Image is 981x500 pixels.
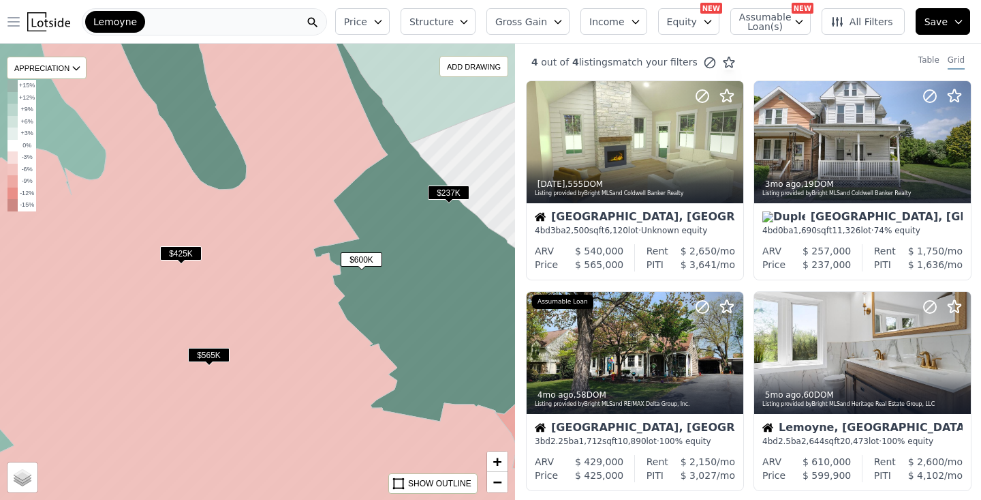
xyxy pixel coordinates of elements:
[18,199,36,211] td: -15%
[401,8,476,35] button: Structure
[792,3,813,14] div: NEW
[924,15,948,29] span: Save
[681,456,717,467] span: $ 2,150
[535,469,558,482] div: Price
[908,259,944,270] span: $ 1,636
[535,389,736,400] div: , 58 DOM
[908,246,944,256] span: $ 1,750
[535,422,546,433] img: House
[681,470,717,481] span: $ 3,027
[535,211,546,222] img: House
[579,437,602,446] span: 1,712
[487,452,508,472] a: Zoom in
[753,291,970,491] a: 5mo ago,60DOMListing provided byBright MLSand Heritage Real Estate Group, LLCHouseLemoyne, [GEOGR...
[188,348,230,362] span: $565K
[762,225,963,236] div: 4 bd 0 ba sqft lot · 74% equity
[532,295,593,310] div: Assumable Loan
[575,246,623,256] span: $ 540,000
[803,259,851,270] span: $ 237,000
[647,469,664,482] div: PITI
[762,422,963,436] div: Lemoyne, [GEOGRAPHIC_DATA]
[762,244,781,258] div: ARV
[535,455,554,469] div: ARV
[18,116,36,128] td: +6%
[830,15,893,29] span: All Filters
[762,190,964,198] div: Listing provided by Bright MLS and Coldwell Banker Realty
[753,80,970,280] a: 3mo ago,19DOMListing provided byBright MLSand Coldwell Banker RealtyDuplex[GEOGRAPHIC_DATA], [GEO...
[739,12,783,31] span: Assumable Loan(s)
[18,140,36,152] td: 0%
[647,455,668,469] div: Rent
[538,390,574,400] time: 2025-06-02 17:06
[948,55,965,70] div: Grid
[569,57,579,68] span: 4
[667,15,697,29] span: Equity
[647,244,668,258] div: Rent
[428,186,469,205] div: $237K
[765,179,801,189] time: 2025-06-10 17:05
[18,188,36,200] td: -12%
[7,57,87,79] div: APPRECIATION
[822,8,905,35] button: All Filters
[575,456,623,467] span: $ 429,000
[762,179,964,190] div: , 19 DOM
[341,252,382,272] div: $600K
[874,469,891,482] div: PITI
[891,258,963,271] div: /mo
[681,259,717,270] span: $ 3,641
[762,455,781,469] div: ARV
[495,15,547,29] span: Gross Gain
[575,259,623,270] span: $ 565,000
[580,8,647,35] button: Income
[93,15,137,29] span: Lemoyne
[428,186,469,200] span: $237K
[18,164,36,176] td: -6%
[531,57,538,68] span: 4
[681,246,717,256] span: $ 2,650
[700,3,722,14] div: NEW
[535,225,735,236] div: 4 bd 3 ba sqft lot · Unknown equity
[493,453,502,470] span: +
[18,151,36,164] td: -3%
[526,80,743,280] a: [DATE],555DOMListing provided byBright MLSand Coldwell Banker RealtyHouse[GEOGRAPHIC_DATA], [GEOG...
[762,211,963,225] div: [GEOGRAPHIC_DATA], [GEOGRAPHIC_DATA]
[160,246,202,266] div: $425K
[535,244,554,258] div: ARV
[493,473,502,490] span: −
[730,8,811,35] button: Assumable Loan(s)
[618,437,647,446] span: 10,890
[801,437,824,446] span: 2,644
[575,470,623,481] span: $ 425,000
[647,258,664,271] div: PITI
[535,422,735,436] div: [GEOGRAPHIC_DATA], [GEOGRAPHIC_DATA]
[762,469,785,482] div: Price
[18,128,36,140] td: +3%
[840,437,869,446] span: 20,473
[526,291,743,491] a: 4mo ago,58DOMListing provided byBright MLSand RE/MAX Delta Group, Inc.Assumable LoanHouse[GEOGRAP...
[762,436,963,447] div: 4 bd 2.5 ba sqft lot · 100% equity
[832,226,860,235] span: 11,326
[794,226,817,235] span: 1,690
[918,55,939,70] div: Table
[803,470,851,481] span: $ 599,900
[803,246,851,256] span: $ 257,000
[160,246,202,261] span: $425K
[535,190,736,198] div: Listing provided by Bright MLS and Coldwell Banker Realty
[762,211,805,222] img: Duplex
[27,12,70,31] img: Lotside
[589,15,625,29] span: Income
[762,389,964,400] div: , 60 DOM
[668,455,735,469] div: /mo
[409,15,453,29] span: Structure
[18,92,36,104] td: +12%
[535,179,736,190] div: , 555 DOM
[535,258,558,271] div: Price
[440,57,508,76] div: ADD DRAWING
[7,462,37,492] a: Layers
[896,455,963,469] div: /mo
[486,8,570,35] button: Gross Gain
[18,80,36,92] td: +15%
[803,456,851,467] span: $ 610,000
[18,104,36,116] td: +9%
[335,8,390,35] button: Price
